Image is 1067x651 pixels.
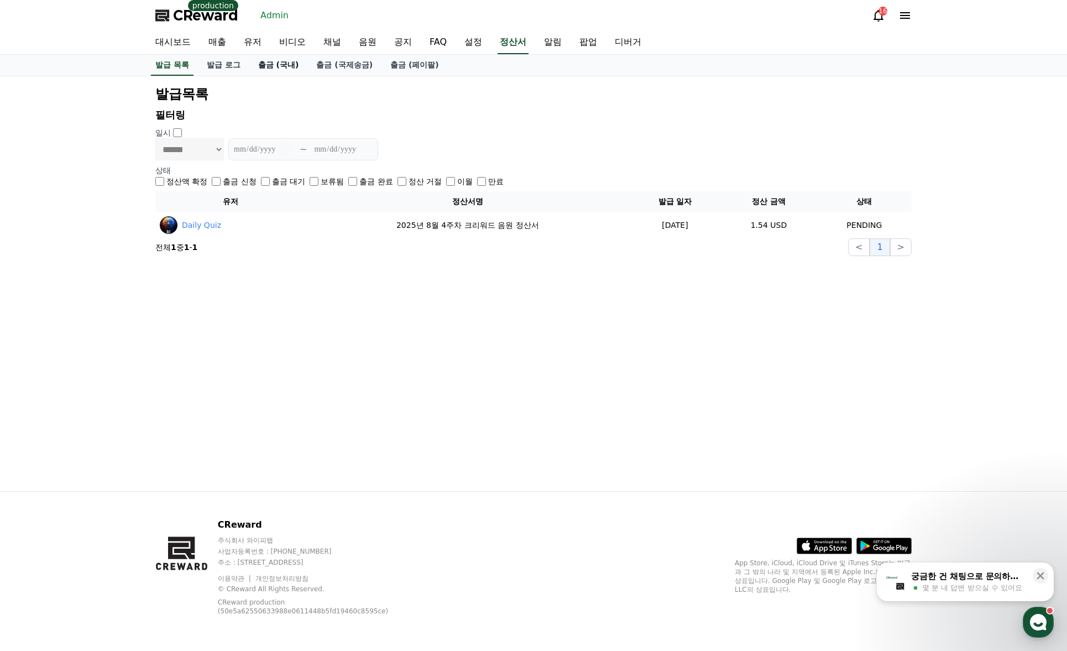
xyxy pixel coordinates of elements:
strong: 1 [184,243,190,252]
div: 16 [878,7,887,15]
p: 주소 : [STREET_ADDRESS] [218,558,412,567]
label: 이월 [457,176,473,187]
a: 대화 [73,351,143,378]
a: 발급 목록 [151,55,193,76]
label: 정산액 확정 [166,176,207,187]
p: ~ [300,143,307,156]
a: 매출 [200,31,235,54]
a: 개인정보처리방침 [255,575,308,582]
p: 필터링 [155,107,912,123]
td: 1.54 USD [720,212,817,238]
strong: 1 [171,243,176,252]
th: 정산서명 [306,191,630,212]
a: CReward [155,7,238,24]
a: FAQ [421,31,456,54]
p: 일시 [155,127,171,138]
a: 이용약관 [218,575,253,582]
a: Daily Quiz [182,220,221,231]
a: 출금 (페이팔) [381,55,448,76]
a: 대시보드 [147,31,200,54]
span: 대화 [101,368,114,377]
p: 사업자등록번호 : [PHONE_NUMBER] [218,547,412,556]
a: 설정 [143,351,212,378]
td: [DATE] [630,212,721,238]
a: 알림 [535,31,571,54]
span: 설정 [171,367,184,376]
a: 정산서 [498,31,529,54]
a: 공지 [385,31,421,54]
button: < [848,238,870,256]
label: 출금 완료 [359,176,393,187]
th: 유저 [155,191,306,212]
p: CReward [218,518,412,532]
p: 전체 중 - [155,242,197,253]
a: 홈 [3,351,73,378]
label: 출금 신청 [223,176,256,187]
span: CReward [173,7,238,24]
a: 비디오 [270,31,315,54]
strong: 1 [192,243,198,252]
td: PENDING [817,212,912,238]
a: 유저 [235,31,270,54]
a: 디버거 [606,31,650,54]
p: © CReward All Rights Reserved. [218,585,412,593]
th: 발급 일자 [630,191,721,212]
p: 상태 [155,165,912,176]
p: CReward production (50e5a62550633988e0611448b5fd19460c8595ce) [218,598,395,616]
p: App Store, iCloud, iCloud Drive 및 iTunes Store는 미국과 그 밖의 나라 및 지역에서 등록된 Apple Inc.의 서비스 상표입니다. Goo... [735,559,912,594]
label: 보류됨 [321,176,344,187]
a: 발급 로그 [198,55,249,76]
img: Daily Quiz [160,216,177,234]
a: 팝업 [571,31,606,54]
a: 출금 (국내) [249,55,308,76]
label: 출금 대기 [272,176,305,187]
p: 주식회사 와이피랩 [218,536,412,545]
a: Admin [256,7,293,24]
button: > [890,238,912,256]
button: 1 [870,238,890,256]
label: 정산 거절 [409,176,442,187]
a: 설정 [456,31,491,54]
span: 홈 [35,367,41,376]
a: 16 [872,9,885,22]
a: 채널 [315,31,350,54]
a: 출금 (국제송금) [307,55,381,76]
th: 상태 [817,191,912,212]
h2: 발급목록 [155,85,912,103]
a: 음원 [350,31,385,54]
label: 만료 [488,176,504,187]
td: 2025년 8월 4주차 크리워드 음원 정산서 [306,212,630,238]
th: 정산 금액 [720,191,817,212]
